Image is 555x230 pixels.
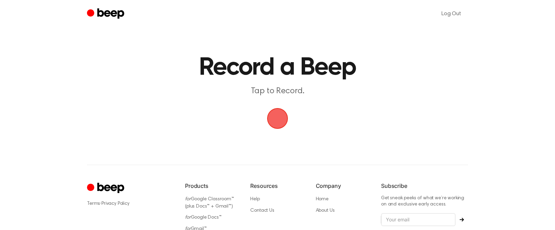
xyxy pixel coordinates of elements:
[250,208,274,213] a: Contact Us
[435,6,468,22] a: Log Out
[145,86,410,97] p: Tap to Record.
[185,182,239,190] h6: Products
[316,197,329,202] a: Home
[185,197,234,209] a: forGoogle Classroom™ (plus Docs™ + Gmail™)
[381,182,468,190] h6: Subscribe
[316,208,335,213] a: About Us
[381,213,456,226] input: Your email
[87,182,126,195] a: Cruip
[185,197,191,202] i: for
[250,197,260,202] a: Help
[250,182,304,190] h6: Resources
[87,200,174,207] div: ·
[456,218,468,222] button: Subscribe
[185,215,191,220] i: for
[316,182,370,190] h6: Company
[87,201,100,206] a: Terms
[381,195,468,208] p: Get sneak peeks of what we’re working on and exclusive early access.
[87,7,126,21] a: Beep
[101,55,454,80] h1: Record a Beep
[267,108,288,129] img: Beep Logo
[101,201,129,206] a: Privacy Policy
[185,215,222,220] a: forGoogle Docs™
